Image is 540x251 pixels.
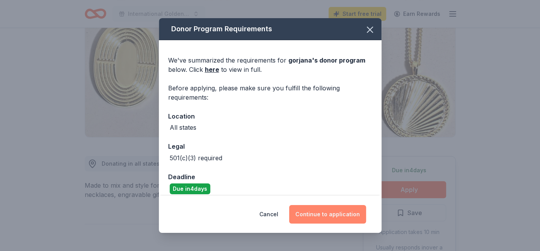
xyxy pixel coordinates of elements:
div: Donor Program Requirements [159,18,382,40]
div: All states [170,123,196,132]
div: Legal [168,141,372,151]
button: Continue to application [289,205,366,224]
div: Deadline [168,172,372,182]
a: here [205,65,219,74]
span: gorjana 's donor program [288,56,365,64]
div: Location [168,111,372,121]
div: 501(c)(3) required [170,153,222,163]
div: Before applying, please make sure you fulfill the following requirements: [168,83,372,102]
div: Due in 4 days [170,183,210,194]
button: Cancel [259,205,278,224]
div: We've summarized the requirements for below. Click to view in full. [168,56,372,74]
